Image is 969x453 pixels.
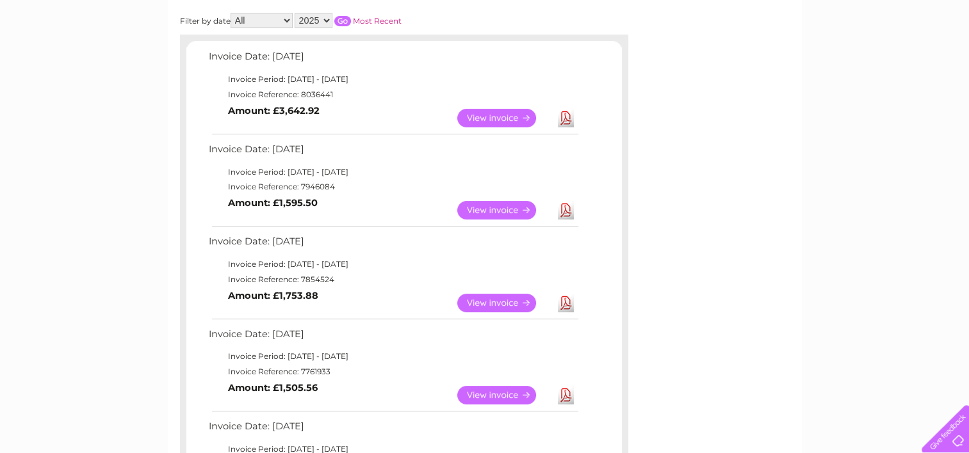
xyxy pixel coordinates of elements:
[228,105,320,116] b: Amount: £3,642.92
[206,418,580,441] td: Invoice Date: [DATE]
[728,6,816,22] a: 0333 014 3131
[206,364,580,379] td: Invoice Reference: 7761933
[183,7,788,62] div: Clear Business is a trading name of Verastar Limited (registered in [GEOGRAPHIC_DATA] No. 3667643...
[206,72,580,87] td: Invoice Period: [DATE] - [DATE]
[457,294,551,312] a: View
[558,201,574,219] a: Download
[206,48,580,72] td: Invoice Date: [DATE]
[34,33,99,72] img: logo.png
[206,179,580,195] td: Invoice Reference: 7946084
[206,326,580,349] td: Invoice Date: [DATE]
[228,382,318,393] b: Amount: £1,505.56
[558,294,574,312] a: Download
[858,54,876,64] a: Blog
[457,386,551,404] a: View
[811,54,850,64] a: Telecoms
[457,109,551,127] a: View
[744,54,768,64] a: Water
[206,141,580,164] td: Invoice Date: [DATE]
[558,386,574,404] a: Download
[457,201,551,219] a: View
[353,16,402,26] a: Most Recent
[206,257,580,272] td: Invoice Period: [DATE] - [DATE]
[206,272,580,287] td: Invoice Reference: 7854524
[228,197,318,209] b: Amount: £1,595.50
[206,164,580,180] td: Invoice Period: [DATE] - [DATE]
[776,54,804,64] a: Energy
[228,290,318,301] b: Amount: £1,753.88
[180,13,516,28] div: Filter by date
[558,109,574,127] a: Download
[206,233,580,257] td: Invoice Date: [DATE]
[206,87,580,102] td: Invoice Reference: 8036441
[206,349,580,364] td: Invoice Period: [DATE] - [DATE]
[927,54,957,64] a: Log out
[884,54,915,64] a: Contact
